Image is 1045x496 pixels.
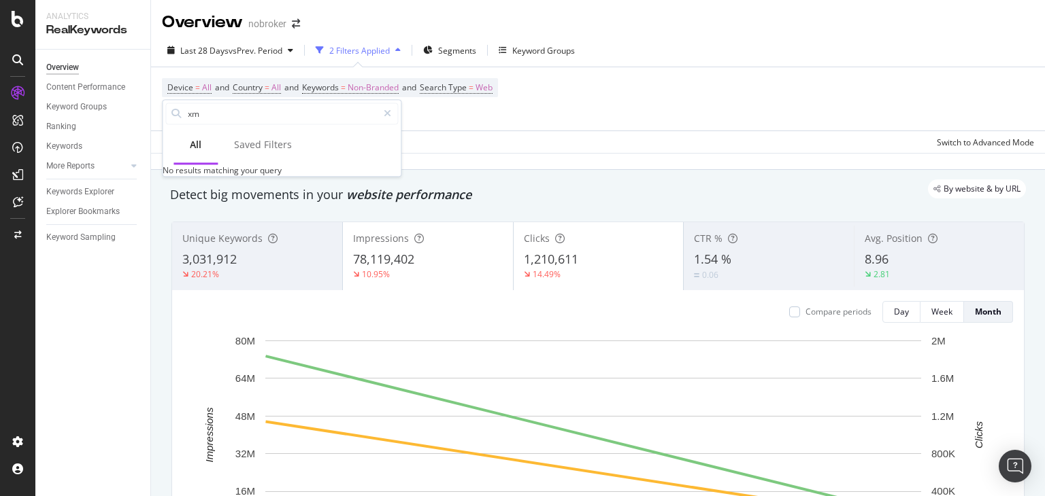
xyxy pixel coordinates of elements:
[233,82,263,93] span: Country
[46,185,114,199] div: Keywords Explorer
[265,82,269,93] span: =
[162,11,243,34] div: Overview
[235,448,255,459] text: 32M
[894,306,909,317] div: Day
[46,100,141,114] a: Keyword Groups
[493,39,580,61] button: Keyword Groups
[931,410,954,422] text: 1.2M
[694,251,731,267] span: 1.54 %
[999,450,1031,482] div: Open Intercom Messenger
[215,82,229,93] span: and
[476,78,493,97] span: Web
[533,268,561,280] div: 14.49%
[931,372,954,384] text: 1.6M
[46,11,139,22] div: Analytics
[964,301,1013,323] button: Month
[46,100,107,114] div: Keyword Groups
[46,205,141,219] a: Explorer Bookmarks
[702,269,718,281] div: 0.06
[329,45,390,56] div: 2 Filters Applied
[694,232,723,245] span: CTR %
[865,251,889,267] span: 8.96
[235,410,255,422] text: 48M
[180,45,229,56] span: Last 28 Days
[46,139,141,154] a: Keywords
[229,45,282,56] span: vs Prev. Period
[46,159,95,173] div: More Reports
[46,80,141,94] a: Content Performance
[202,78,212,97] span: All
[418,39,482,61] button: Segments
[420,82,467,93] span: Search Type
[310,39,406,61] button: 2 Filters Applied
[195,82,200,93] span: =
[341,82,346,93] span: =
[167,82,193,93] span: Device
[931,448,955,459] text: 800K
[46,230,141,245] a: Keyword Sampling
[973,421,984,448] text: Clicks
[362,268,390,280] div: 10.95%
[182,232,263,245] span: Unique Keywords
[975,306,1001,317] div: Month
[163,164,282,176] div: No results matching your query
[186,103,378,124] input: Search by field name
[469,82,474,93] span: =
[162,39,299,61] button: Last 28 DaysvsPrev. Period
[920,301,964,323] button: Week
[348,78,399,97] span: Non-Branded
[931,335,946,347] text: 2M
[937,137,1034,148] div: Switch to Advanced Mode
[882,301,920,323] button: Day
[235,372,255,384] text: 64M
[302,82,339,93] span: Keywords
[931,306,952,317] div: Week
[46,22,139,38] div: RealKeywords
[292,19,300,29] div: arrow-right-arrow-left
[438,45,476,56] span: Segments
[806,306,872,317] div: Compare periods
[284,82,299,93] span: and
[46,205,120,219] div: Explorer Bookmarks
[248,17,286,31] div: nobroker
[353,251,414,267] span: 78,119,402
[46,120,76,134] div: Ranking
[46,185,141,199] a: Keywords Explorer
[512,45,575,56] div: Keyword Groups
[402,82,416,93] span: and
[191,268,219,280] div: 20.21%
[353,232,409,245] span: Impressions
[524,251,578,267] span: 1,210,611
[931,131,1034,153] button: Switch to Advanced Mode
[190,138,201,152] div: All
[235,335,255,347] text: 80M
[46,139,82,154] div: Keywords
[182,251,237,267] span: 3,031,912
[46,80,125,94] div: Content Performance
[865,232,923,245] span: Avg. Position
[46,60,79,75] div: Overview
[46,159,127,173] a: More Reports
[694,273,699,277] img: Equal
[46,230,116,245] div: Keyword Sampling
[234,138,292,152] div: Saved Filters
[46,120,141,134] a: Ranking
[203,407,215,462] text: Impressions
[524,232,550,245] span: Clicks
[944,185,1021,193] span: By website & by URL
[928,179,1026,198] div: legacy label
[271,78,281,97] span: All
[46,60,141,75] a: Overview
[874,268,890,280] div: 2.81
